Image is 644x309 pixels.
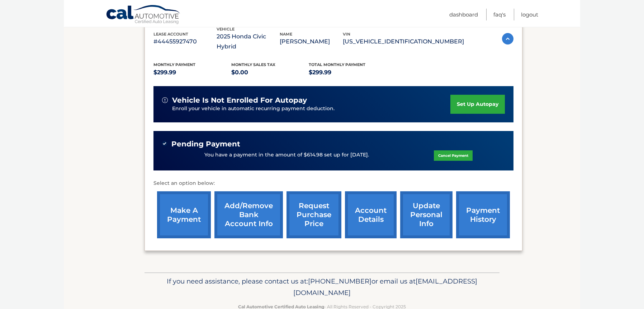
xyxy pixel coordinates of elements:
[162,141,167,146] img: check-green.svg
[293,277,477,297] span: [EMAIL_ADDRESS][DOMAIN_NAME]
[493,9,506,20] a: FAQ's
[345,191,397,238] a: account details
[153,62,195,67] span: Monthly Payment
[214,191,283,238] a: Add/Remove bank account info
[231,62,275,67] span: Monthly sales Tax
[217,32,280,52] p: 2025 Honda Civic Hybrid
[204,151,369,159] p: You have a payment in the amount of $614.98 set up for [DATE].
[449,9,478,20] a: Dashboard
[153,32,188,37] span: lease account
[343,37,464,47] p: [US_VEHICLE_IDENTIFICATION_NUMBER]
[400,191,453,238] a: update personal info
[172,96,307,105] span: vehicle is not enrolled for autopay
[287,191,341,238] a: request purchase price
[153,179,513,188] p: Select an option below:
[172,105,450,113] p: Enroll your vehicle in automatic recurring payment deduction.
[521,9,538,20] a: Logout
[153,37,217,47] p: #44455927470
[106,5,181,25] a: Cal Automotive
[153,67,231,78] p: $299.99
[450,95,505,114] a: set up autopay
[456,191,510,238] a: payment history
[308,277,371,285] span: [PHONE_NUMBER]
[149,276,495,299] p: If you need assistance, please contact us at: or email us at
[309,67,387,78] p: $299.99
[280,32,292,37] span: name
[162,97,168,103] img: alert-white.svg
[231,67,309,78] p: $0.00
[280,37,343,47] p: [PERSON_NAME]
[434,150,473,161] a: Cancel Payment
[309,62,365,67] span: Total Monthly Payment
[157,191,211,238] a: make a payment
[171,140,240,149] span: Pending Payment
[343,32,350,37] span: vin
[502,33,513,45] img: accordion-active.svg
[217,27,235,32] span: vehicle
